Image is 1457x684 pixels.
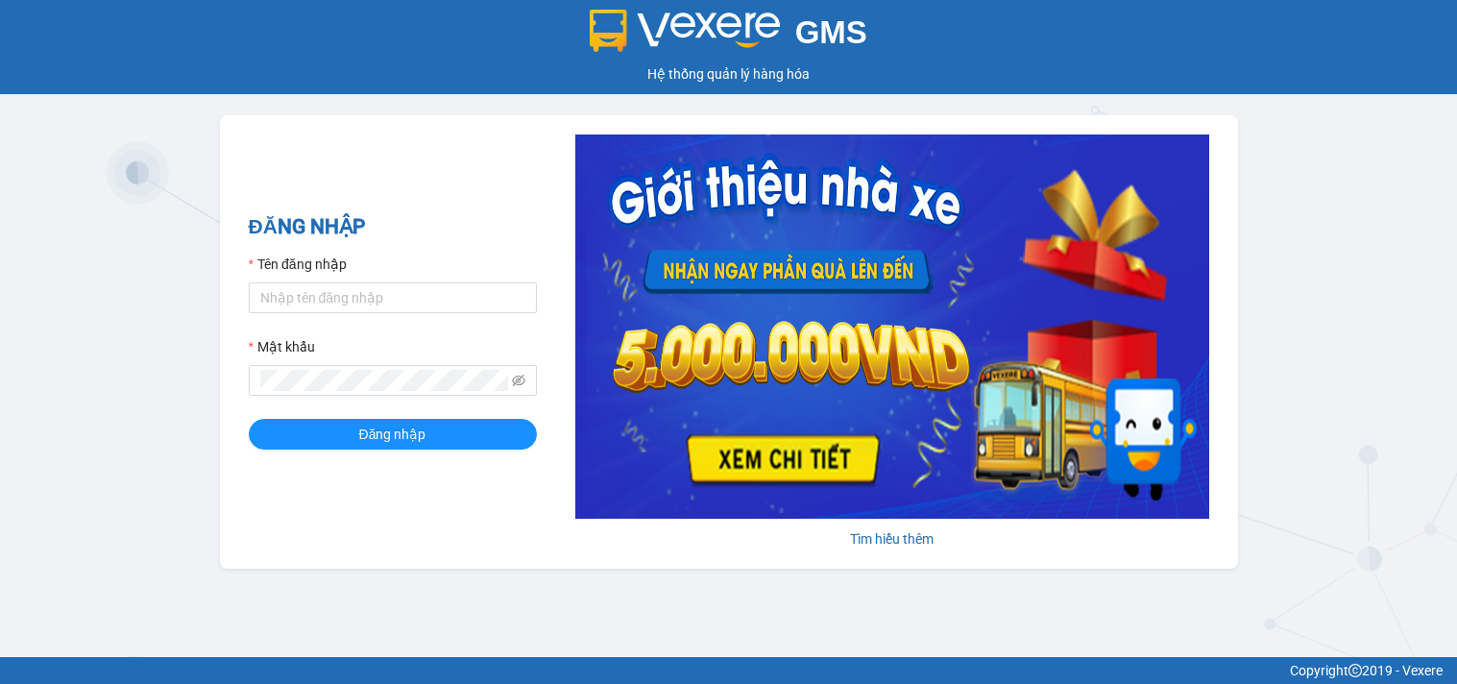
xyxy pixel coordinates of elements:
label: Mật khẩu [249,336,315,357]
div: Tìm hiểu thêm [575,528,1209,550]
div: Hệ thống quản lý hàng hóa [5,63,1452,85]
span: copyright [1348,664,1362,677]
img: banner-0 [575,134,1209,519]
input: Tên đăng nhập [249,282,537,313]
span: Đăng nhập [359,424,426,445]
h2: ĐĂNG NHẬP [249,211,537,243]
img: logo 2 [590,10,780,52]
span: eye-invisible [512,374,525,387]
input: Mật khẩu [260,370,508,391]
button: Đăng nhập [249,419,537,450]
label: Tên đăng nhập [249,254,347,275]
span: GMS [795,14,867,50]
div: Copyright 2019 - Vexere [14,660,1443,681]
a: GMS [590,29,867,44]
